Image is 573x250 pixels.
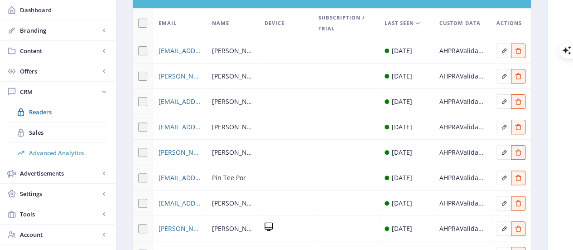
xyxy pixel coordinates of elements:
[496,45,511,54] a: Edit page
[439,223,485,234] div: AHPRAValidated: 1
[29,108,107,117] span: Readers
[439,45,485,56] div: AHPRAValidated: 1
[439,71,485,82] div: AHPRAValidated: 0
[29,128,107,137] span: Sales
[212,198,254,209] span: [PERSON_NAME]
[159,96,201,107] a: [EMAIL_ADDRESS][DOMAIN_NAME]
[496,96,511,105] a: Edit page
[212,18,229,29] span: Name
[511,96,525,105] a: Edit page
[439,96,485,107] div: AHPRAValidated: 1
[159,45,201,56] a: [EMAIL_ADDRESS][DOMAIN_NAME]
[439,18,481,29] span: Custom Data
[212,172,246,183] span: Pin Tee Por
[212,122,254,132] span: [PERSON_NAME] [PERSON_NAME]
[20,210,100,219] span: Tools
[511,172,525,181] a: Edit page
[212,223,254,234] span: [PERSON_NAME]
[392,198,412,209] div: [DATE]
[159,122,201,132] a: [EMAIL_ADDRESS][DOMAIN_NAME]
[159,172,201,183] a: [EMAIL_ADDRESS][DOMAIN_NAME]
[20,87,100,96] span: CRM
[29,148,107,157] span: Advanced Analytics
[20,46,100,55] span: Content
[496,198,511,206] a: Edit page
[9,123,107,142] a: Sales
[20,230,100,239] span: Account
[496,18,522,29] span: Actions
[392,122,412,132] div: [DATE]
[511,45,525,54] a: Edit page
[212,45,254,56] span: [PERSON_NAME]
[212,96,254,107] span: [PERSON_NAME]
[511,71,525,79] a: Edit page
[392,71,412,82] div: [DATE]
[511,122,525,130] a: Edit page
[20,26,100,35] span: Branding
[392,96,412,107] div: [DATE]
[159,198,201,209] a: [EMAIL_ADDRESS][DOMAIN_NAME]
[318,12,373,34] span: Subscription / Trial
[20,189,100,198] span: Settings
[392,45,412,56] div: [DATE]
[439,122,485,132] div: AHPRAValidated: 1
[511,223,525,232] a: Edit page
[9,143,107,163] a: Advanced Analytics
[496,223,511,232] a: Edit page
[212,147,254,158] span: [PERSON_NAME]
[212,71,254,82] span: [PERSON_NAME]
[439,198,485,209] div: AHPRAValidated: 0
[511,198,525,206] a: Edit page
[20,169,100,178] span: Advertisements
[496,172,511,181] a: Edit page
[20,5,109,15] span: Dashboard
[392,223,412,234] div: [DATE]
[511,147,525,156] a: Edit page
[159,71,201,82] a: [PERSON_NAME][EMAIL_ADDRESS][PERSON_NAME][DOMAIN_NAME]
[496,71,511,79] a: Edit page
[159,18,177,29] span: Email
[439,172,485,183] div: AHPRAValidated: 1
[439,147,485,158] div: AHPRAValidated: 1
[392,172,412,183] div: [DATE]
[9,102,107,122] a: Readers
[496,122,511,130] a: Edit page
[159,147,201,158] a: [PERSON_NAME][EMAIL_ADDRESS][PERSON_NAME][DOMAIN_NAME]
[20,67,100,76] span: Offers
[265,18,284,29] span: Device
[385,18,414,29] span: Last Seen
[159,223,201,234] a: [PERSON_NAME][EMAIL_ADDRESS][DOMAIN_NAME]
[392,147,412,158] div: [DATE]
[496,147,511,156] a: Edit page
